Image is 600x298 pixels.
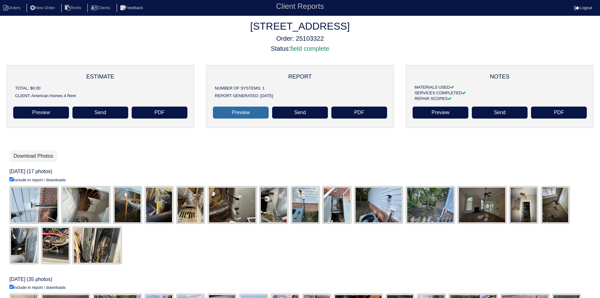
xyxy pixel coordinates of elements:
img: kzq2qkojue1w7c3vqhgh1pjbrfim [145,186,174,224]
img: i49z4apoeoryxt4u34ng6bl426vi [176,186,205,224]
li: Clients [87,4,115,12]
div: CLIENT: American Homes 4 Rent [15,92,186,100]
a: Preview [413,107,468,119]
div: REPORT [215,74,385,79]
img: 50o7tnmy4dbeuatvn3gvhdg66llw [113,186,142,224]
h6: [DATE] (17 photos) [9,168,591,174]
div: MATERIALS USED [414,85,585,90]
div: ESTIMATE [15,74,186,79]
h6: [DATE] (35 photos) [9,276,591,282]
div: NUMBER OF SYSTEMS: 1 [215,85,385,92]
a: Preview [213,107,269,119]
li: Techs [61,4,86,12]
span: field complete [290,45,329,52]
img: dtybu7i78rhi2n441t98vt44stha [208,186,257,224]
div: SERVICES COMPLETED [414,90,585,96]
img: 1kzeb20do475achbiutfvqqgj3is [354,186,403,224]
div: NOTES [414,74,585,79]
div: REPORT GENERATED: [DATE] [215,92,385,100]
div: TOTAL: $0.00 [15,85,186,92]
img: nmbqrzx813ws5u49tsbl77j7o3pp [322,186,351,224]
img: xpsntywfpvgm11kkaaexdfkc7qc1 [541,186,570,224]
img: tcv6ptfaingqgl7pt5kaplagzde8 [406,186,455,224]
a: Logout [574,5,592,10]
a: PDF [132,107,187,119]
a: PDF [331,107,387,119]
img: 1kk7kaugyz2bvis4ml0yobertodd [509,186,538,224]
a: Clients [87,5,115,10]
img: zv70qn5eh0m3flzfw5w9419j1ore [9,186,59,224]
img: gyxux90z0s59mmh1v4jhgal0ic59 [259,186,289,224]
a: Techs [61,5,86,10]
li: New Order [26,4,60,12]
div: REPAIR SCOPES [414,96,585,102]
a: New Order [26,5,60,10]
img: wq7cb50jiwlig7gyliqjcnf87jvj [457,186,507,224]
li: Feedback [117,4,148,12]
img: tvzhtkr86smfeckspye59n9zl9mc [291,186,320,224]
a: Download Photos [9,150,57,162]
a: Preview [13,107,69,119]
a: Send [272,107,328,119]
a: PDF [531,107,587,119]
a: Send [72,107,128,119]
img: 921wkekmpx5t13dokn7gw2dy5e01 [9,226,39,264]
input: include in report / downloads [9,285,14,289]
input: include in report / downloads [9,177,14,181]
label: include in report / downloads [9,285,66,290]
label: include in report / downloads [9,177,66,183]
img: 6fybjgf33nhr8fvbfetcr2y02wuw [72,226,122,264]
img: xebq3laj5zv7nttwaji991yykxzr [61,186,111,224]
img: nk93cm0wlkn5fj2p9x6jvvyd2yio [41,226,70,264]
a: Send [472,107,528,119]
